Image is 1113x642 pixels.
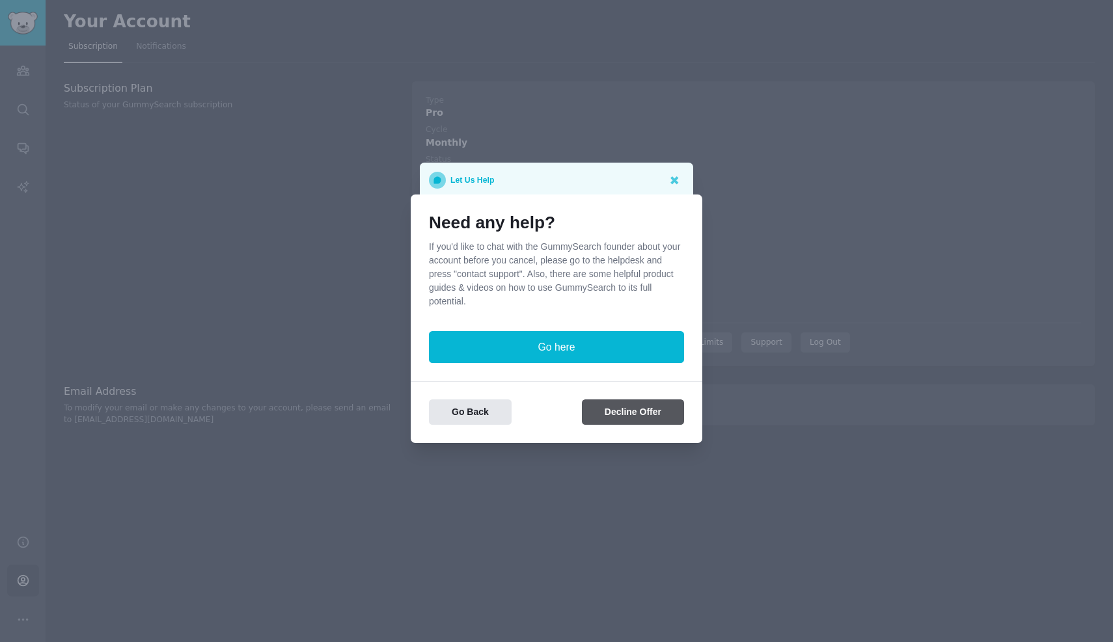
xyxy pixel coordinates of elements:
button: Go Back [429,399,512,425]
button: Decline Offer [582,399,684,425]
p: If you'd like to chat with the GummySearch founder about your account before you cancel, please g... [429,240,684,308]
p: Let Us Help [450,172,494,189]
button: Go here [429,331,684,363]
h1: Need any help? [429,213,684,234]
